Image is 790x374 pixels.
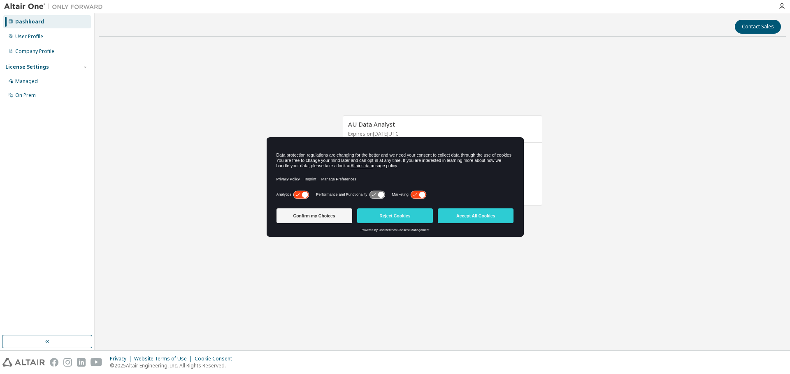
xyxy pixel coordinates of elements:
div: Dashboard [15,18,44,25]
div: Website Terms of Use [134,356,195,362]
img: youtube.svg [91,358,102,367]
span: AU Data Analyst [348,120,395,128]
div: Privacy [110,356,134,362]
img: Altair One [4,2,107,11]
div: On Prem [15,92,36,99]
img: altair_logo.svg [2,358,45,367]
div: Company Profile [15,48,54,55]
img: instagram.svg [63,358,72,367]
div: Cookie Consent [195,356,237,362]
img: linkedin.svg [77,358,86,367]
button: Contact Sales [735,20,781,34]
div: User Profile [15,33,43,40]
div: License Settings [5,64,49,70]
img: facebook.svg [50,358,58,367]
div: Managed [15,78,38,85]
p: © 2025 Altair Engineering, Inc. All Rights Reserved. [110,362,237,369]
p: Expires on [DATE] UTC [348,130,535,137]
